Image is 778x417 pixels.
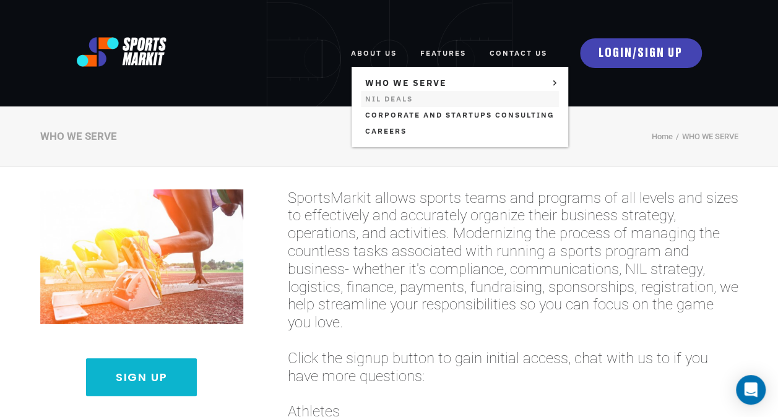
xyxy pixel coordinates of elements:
[361,107,559,123] a: Corporate and Startups Consulting
[736,375,766,405] div: Open Intercom Messenger
[40,129,117,143] div: WHO WE SERVE
[490,40,547,67] a: Contact Us
[580,38,702,68] a: LOGIN/SIGN UP
[351,40,397,67] a: ABOUT US
[288,189,738,332] span: SportsMarkit allows sports teams and programs of all levels and sizes to effectively and accurate...
[361,75,559,91] a: WHO WE SERVE
[361,123,559,139] a: Careers
[652,132,673,141] a: Home
[86,358,197,396] a: Sign Up
[361,91,559,107] a: NIL Deals
[673,130,738,144] li: WHO WE SERVE
[288,350,738,385] span: Click the signup button to gain initial access, chat with us to if you have more questions:
[77,37,167,67] img: logo
[420,40,466,67] a: FEATURES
